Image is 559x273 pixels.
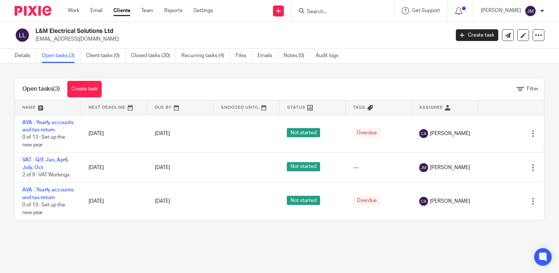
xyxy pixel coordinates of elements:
[15,27,30,43] img: svg%3E
[430,198,470,205] span: [PERSON_NAME]
[456,29,498,41] a: Create task
[412,8,440,13] span: Get Support
[287,128,320,137] span: Not started
[35,27,363,35] h2: L&M Electrical Solutions Ltd
[430,130,470,137] span: [PERSON_NAME]
[481,7,521,14] p: [PERSON_NAME]
[67,81,102,97] a: Create task
[22,187,74,200] a: AVA - Yearly accounts and tax return
[22,157,68,170] a: VAT - Q/E Jan, April, July, Oct
[430,164,470,171] span: [PERSON_NAME]
[155,199,170,204] span: [DATE]
[194,7,213,14] a: Settings
[113,7,130,14] a: Clients
[86,49,125,63] a: Client tasks (0)
[527,86,539,91] span: Filter
[22,85,60,93] h1: Open tasks
[81,183,147,220] td: [DATE]
[306,9,372,15] input: Search
[419,197,428,206] img: svg%3E
[353,196,380,205] span: Overdue
[155,131,170,136] span: [DATE]
[155,165,170,170] span: [DATE]
[22,202,65,215] span: 0 of 13 · Set up the new year
[525,5,536,17] img: svg%3E
[164,7,183,14] a: Reports
[419,163,428,172] img: svg%3E
[15,49,36,63] a: Details
[81,153,147,183] td: [DATE]
[22,135,65,147] span: 0 of 13 · Set up the new year
[15,6,51,16] img: Pixie
[221,105,259,109] span: Snoozed Until
[42,49,80,63] a: Open tasks (3)
[287,162,320,171] span: Not started
[316,49,344,63] a: Audit logs
[181,49,230,63] a: Recurring tasks (4)
[141,7,153,14] a: Team
[81,115,147,153] td: [DATE]
[22,120,74,132] a: AVA - Yearly accounts and tax return
[53,86,60,92] span: (3)
[287,196,320,205] span: Not started
[353,105,365,109] span: Tags
[353,128,380,137] span: Overdue
[284,49,310,63] a: Notes (0)
[131,49,176,63] a: Closed tasks (30)
[35,35,445,43] p: [EMAIL_ADDRESS][DOMAIN_NAME]
[287,105,305,109] span: Status
[353,164,405,171] div: ---
[258,49,278,63] a: Emails
[419,129,428,138] img: svg%3E
[90,7,102,14] a: Email
[68,7,79,14] a: Work
[22,172,70,177] span: 2 of 9 · VAT Workings
[236,49,252,63] a: Files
